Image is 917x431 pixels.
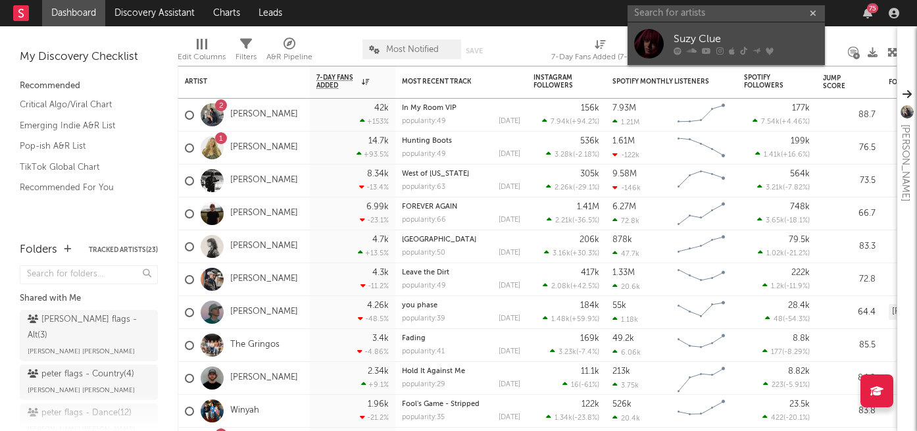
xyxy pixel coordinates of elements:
div: ( ) [543,315,599,323]
div: Edit Columns [178,49,226,65]
div: [DATE] [499,381,520,388]
span: -54.3 % [785,316,808,323]
div: 7.93M [612,104,636,113]
div: 85.5 [823,338,876,353]
span: 1.34k [555,415,572,422]
a: FOREVER AGAIN [402,203,457,211]
div: 1.18k [612,315,638,324]
a: Winyah [230,405,259,417]
div: New House [402,236,520,243]
span: 422 [771,415,783,422]
span: 1.41k [764,151,781,159]
div: 8.34k [367,170,389,178]
div: ( ) [546,413,599,422]
div: [DATE] [499,216,520,224]
div: Spotify Followers [744,74,790,89]
div: 536k [580,137,599,145]
div: Artist [185,78,284,86]
svg: Chart title [672,165,731,197]
span: [PERSON_NAME] [PERSON_NAME] [28,382,135,398]
div: 8.82k [788,367,810,376]
span: -23.8 % [574,415,597,422]
div: ( ) [765,315,810,323]
div: Most Recent Track [402,78,501,86]
a: [PERSON_NAME] [230,142,298,153]
div: West of Ohio [402,170,520,178]
a: Fool's Game - Stripped [402,401,480,408]
a: [PERSON_NAME] [230,109,298,120]
a: West of [US_STATE] [402,170,469,178]
a: [PERSON_NAME] [230,307,298,318]
div: +13.5 % [358,249,389,257]
span: -29.1 % [575,184,597,191]
div: 7-Day Fans Added (7-Day Fans Added) [551,49,650,65]
div: popularity: 29 [402,381,445,388]
span: +42.5 % [572,283,597,290]
div: 6.27M [612,203,636,211]
svg: Chart title [672,395,731,428]
div: 47.7k [612,249,639,258]
div: 177k [792,104,810,113]
div: [DATE] [499,151,520,158]
button: Tracked Artists(23) [89,247,158,253]
div: ( ) [562,380,599,389]
a: [PERSON_NAME] [230,274,298,285]
div: 2.34k [368,367,389,376]
input: Search for folders... [20,265,158,284]
div: 417k [581,268,599,277]
div: ( ) [762,347,810,356]
span: -21.2 % [786,250,808,257]
div: -11.2 % [360,282,389,290]
div: -122k [612,151,639,159]
div: 4.26k [367,301,389,310]
div: +153 % [360,117,389,126]
div: 72.8k [612,216,639,225]
svg: Chart title [672,296,731,329]
svg: Chart title [672,362,731,395]
a: [PERSON_NAME] flags - Alt(3)[PERSON_NAME] [PERSON_NAME] [20,310,158,361]
div: popularity: 50 [402,249,445,257]
div: 76.5 [823,140,876,156]
div: 42k [374,104,389,113]
div: 20.4k [612,414,640,422]
div: ( ) [546,183,599,191]
div: -23.1 % [360,216,389,224]
span: 3.21k [766,184,783,191]
div: +93.5 % [357,150,389,159]
span: 7.94k [551,118,570,126]
div: Instagram Followers [533,74,580,89]
div: ( ) [757,216,810,224]
span: 3.23k [558,349,576,356]
svg: Chart title [672,230,731,263]
div: 564k [790,170,810,178]
span: [PERSON_NAME] [PERSON_NAME] [28,343,135,359]
div: Filters [235,33,257,71]
div: 4.3k [372,268,389,277]
div: 526k [612,400,632,409]
div: -21.2 % [360,413,389,422]
div: 83.8 [823,403,876,419]
a: TikTok Global Chart [20,160,145,174]
div: ( ) [542,117,599,126]
div: 4.7k [372,236,389,244]
input: Search for artists [628,5,825,22]
a: In My Room VIP [402,105,457,112]
span: +30.3 % [572,250,597,257]
span: -18.1 % [786,217,808,224]
div: -146k [612,184,641,192]
span: 16 [571,382,579,389]
div: [DATE] [499,118,520,125]
div: 213k [612,367,630,376]
div: 88.7 [823,107,876,123]
div: Spotify Monthly Listeners [612,78,711,86]
span: 1.2k [771,283,784,290]
div: 122k [582,400,599,409]
span: 2.08k [551,283,570,290]
svg: Chart title [672,197,731,230]
div: My Discovery Checklist [20,49,158,65]
span: +16.6 % [783,151,808,159]
div: popularity: 35 [402,414,445,421]
span: 3.16k [553,250,570,257]
span: 7.54k [761,118,780,126]
div: 49.2k [612,334,634,343]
